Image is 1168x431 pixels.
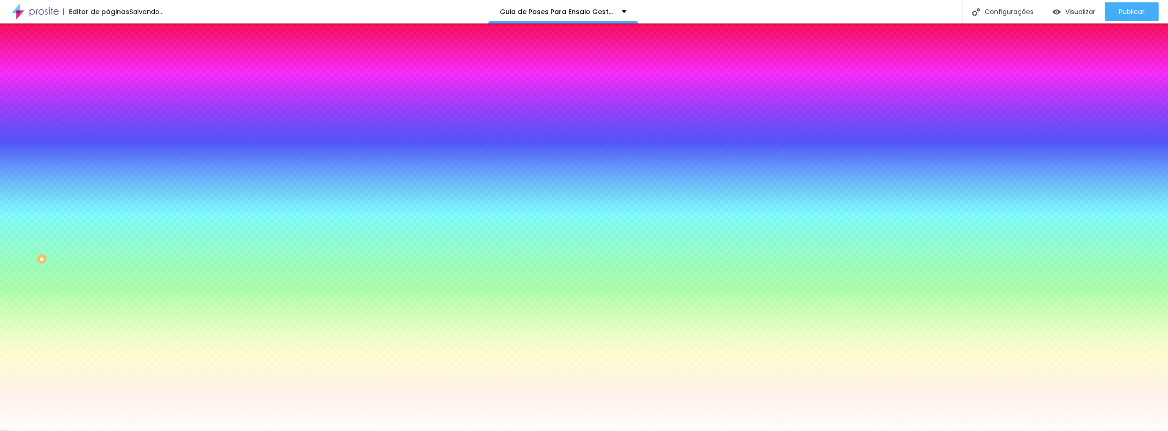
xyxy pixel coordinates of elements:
[1119,8,1145,15] span: Publicar
[129,8,164,15] div: Salvando...
[1065,8,1095,15] span: Visualizar
[1053,8,1061,16] img: view-1.svg
[1105,2,1159,21] button: Publicar
[972,8,980,16] img: Icone
[63,8,129,15] div: Editor de páginas
[500,8,615,15] p: Guia de Poses Para Ensaio Gestante
[1043,2,1105,21] button: Visualizar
